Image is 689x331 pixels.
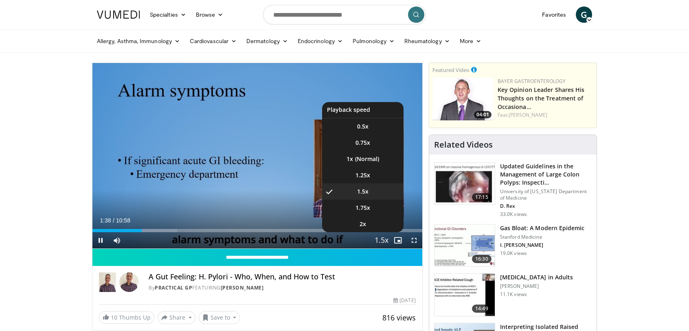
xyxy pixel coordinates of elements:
span: 1.75x [355,204,370,212]
span: 17:15 [472,193,492,201]
span: 1x [347,155,353,163]
span: 10:58 [116,217,130,224]
span: 816 views [382,313,416,322]
p: D. Rex [500,203,592,209]
p: [PERSON_NAME] [500,283,573,290]
span: 2x [360,220,366,228]
img: VuMedi Logo [97,11,140,19]
div: Feat. [498,111,593,119]
p: University of [US_STATE] Department of Medicine [500,188,592,201]
img: 11950cd4-d248-4755-8b98-ec337be04c84.150x105_q85_crop-smart_upscale.jpg [434,274,495,316]
span: 1.5x [357,187,369,196]
a: 17:15 Updated Guidelines in the Management of Large Colon Polyps: Inspecti… University of [US_STA... [434,162,592,218]
a: Rheumatology [399,33,455,49]
p: 19.0K views [500,250,527,257]
div: [DATE] [393,297,415,304]
h3: Updated Guidelines in the Management of Large Colon Polyps: Inspecti… [500,162,592,187]
img: 480ec31d-e3c1-475b-8289-0a0659db689a.150x105_q85_crop-smart_upscale.jpg [434,224,495,267]
a: 10 Thumbs Up [99,311,154,324]
span: 16:30 [472,255,492,263]
span: 1.25x [355,171,370,179]
p: 11.1K views [500,291,527,298]
button: Mute [109,232,125,248]
span: 0.75x [355,139,370,147]
h3: [MEDICAL_DATA] in Adults [500,273,573,281]
h4: Related Videos [434,140,493,150]
span: 1:38 [100,217,111,224]
button: Enable picture-in-picture mode [390,232,406,248]
a: Allergy, Asthma, Immunology [92,33,185,49]
p: I. [PERSON_NAME] [500,242,585,248]
a: Favorites [537,7,571,23]
a: Pulmonology [348,33,399,49]
p: 33.0K views [500,211,527,218]
a: Browse [191,7,228,23]
a: 14:49 [MEDICAL_DATA] in Adults [PERSON_NAME] 11.1K views [434,273,592,316]
h4: A Gut Feeling: H. Pylori - Who, When, and How to Test [149,272,415,281]
a: [PERSON_NAME] [221,284,264,291]
span: / [113,217,114,224]
a: Specialties [145,7,191,23]
p: Stanford Medicine [500,234,585,240]
a: Cardiovascular [185,33,241,49]
a: Practical GP [155,284,192,291]
a: Dermatology [241,33,293,49]
img: Practical GP [99,272,116,292]
h3: Gas Bloat: A Modern Epidemic [500,224,585,232]
div: Progress Bar [92,229,422,232]
button: Playback Rate [373,232,390,248]
input: Search topics, interventions [263,5,426,24]
img: dfcfcb0d-b871-4e1a-9f0c-9f64970f7dd8.150x105_q85_crop-smart_upscale.jpg [434,163,495,205]
span: 04:01 [474,111,492,118]
a: Key Opinion Leader Shares His Thoughts on the Treatment of Occasiona… [498,86,585,111]
a: Endocrinology [293,33,348,49]
small: Featured Video [432,66,470,74]
span: 14:49 [472,305,492,313]
a: 04:01 [432,78,494,120]
img: Avatar [119,272,139,292]
button: Save to [199,311,240,324]
span: 10 [111,314,117,321]
a: [PERSON_NAME] [509,111,547,118]
a: More [455,33,486,49]
a: Bayer Gastroenterology [498,78,566,85]
video-js: Video Player [92,63,422,249]
div: By FEATURING [149,284,415,292]
button: Pause [92,232,109,248]
a: G [576,7,592,23]
a: 16:30 Gas Bloat: A Modern Epidemic Stanford Medicine I. [PERSON_NAME] 19.0K views [434,224,592,267]
button: Share [158,311,195,324]
button: Fullscreen [406,232,422,248]
img: 9828b8df-38ad-4333-b93d-bb657251ca89.png.150x105_q85_crop-smart_upscale.png [432,78,494,120]
span: 0.5x [357,122,369,131]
